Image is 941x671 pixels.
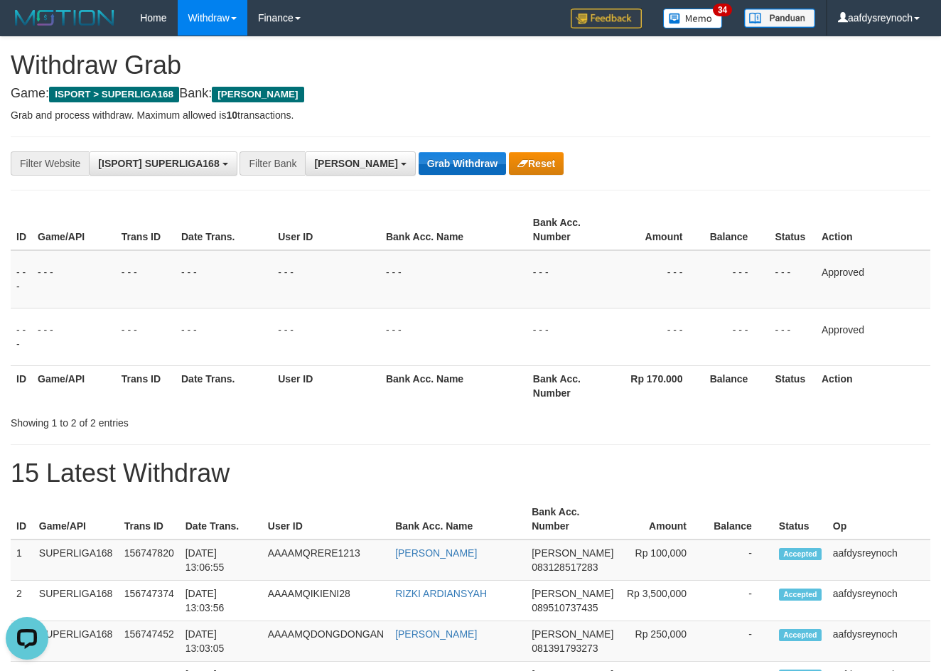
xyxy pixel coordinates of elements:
th: Game/API [32,365,116,406]
td: 2 [11,581,33,621]
td: Rp 100,000 [619,540,708,581]
th: Bank Acc. Number [527,210,608,250]
td: [DATE] 13:03:05 [180,621,262,662]
strong: 10 [226,109,237,121]
td: - - - [116,308,176,365]
span: [PERSON_NAME] [532,588,613,599]
td: SUPERLIGA168 [33,621,119,662]
td: - - - [116,250,176,308]
td: - - - [380,308,527,365]
th: Action [816,365,930,406]
td: - - - [608,250,704,308]
td: - - - [32,250,116,308]
td: - - - [11,250,32,308]
td: - - - [11,308,32,365]
td: AAAAMQRERE1213 [262,540,389,581]
a: [PERSON_NAME] [395,628,477,640]
span: [ISPORT] SUPERLIGA168 [98,158,219,169]
td: - - - [608,308,704,365]
th: Trans ID [116,210,176,250]
span: ISPORT > SUPERLIGA168 [49,87,179,102]
a: RIZKI ARDIANSYAH [395,588,487,599]
th: Op [827,499,930,540]
td: aafdysreynoch [827,621,930,662]
td: 156747820 [119,540,180,581]
td: - [708,540,773,581]
span: Copy 089510737435 to clipboard [532,602,598,613]
th: User ID [272,210,380,250]
img: panduan.png [744,9,815,28]
td: - - - [32,308,116,365]
th: Status [773,499,827,540]
td: SUPERLIGA168 [33,540,119,581]
td: 1 [11,540,33,581]
td: Approved [816,308,930,365]
td: - [708,581,773,621]
th: ID [11,365,32,406]
th: Balance [708,499,773,540]
td: SUPERLIGA168 [33,581,119,621]
span: Copy 081391793273 to clipboard [532,643,598,654]
button: Grab Withdraw [419,152,506,175]
td: - - - [527,308,608,365]
span: [PERSON_NAME] [212,87,303,102]
td: 156747452 [119,621,180,662]
td: - - - [176,250,272,308]
th: Game/API [32,210,116,250]
span: Accepted [779,548,822,560]
td: [DATE] 13:06:55 [180,540,262,581]
span: [PERSON_NAME] [532,547,613,559]
span: [PERSON_NAME] [314,158,397,169]
td: aafdysreynoch [827,540,930,581]
td: - [708,621,773,662]
td: - - - [527,250,608,308]
div: Filter Bank [240,151,305,176]
th: Bank Acc. Number [526,499,619,540]
p: Grab and process withdraw. Maximum allowed is transactions. [11,108,930,122]
th: Trans ID [116,365,176,406]
div: Showing 1 to 2 of 2 entries [11,410,382,430]
td: - - - [272,308,380,365]
th: Bank Acc. Number [527,365,608,406]
td: - - - [272,250,380,308]
th: Balance [704,365,769,406]
span: 34 [713,4,732,16]
th: Action [816,210,930,250]
th: Game/API [33,499,119,540]
div: Filter Website [11,151,89,176]
th: User ID [262,499,389,540]
td: [DATE] 13:03:56 [180,581,262,621]
th: Date Trans. [176,365,272,406]
th: Date Trans. [176,210,272,250]
th: Bank Acc. Name [389,499,526,540]
th: ID [11,210,32,250]
img: MOTION_logo.png [11,7,119,28]
td: - - - [704,308,769,365]
td: AAAAMQIKIENI28 [262,581,389,621]
th: Status [769,210,816,250]
th: Trans ID [119,499,180,540]
h1: 15 Latest Withdraw [11,459,930,488]
th: Status [769,365,816,406]
span: Copy 083128517283 to clipboard [532,562,598,573]
th: Balance [704,210,769,250]
span: Accepted [779,629,822,641]
td: Rp 3,500,000 [619,581,708,621]
td: - - - [769,250,816,308]
th: Bank Acc. Name [380,365,527,406]
td: - - - [380,250,527,308]
td: - - - [176,308,272,365]
th: User ID [272,365,380,406]
button: Open LiveChat chat widget [6,6,48,48]
button: Reset [509,152,564,175]
td: AAAAMQDONGDONGAN [262,621,389,662]
td: 156747374 [119,581,180,621]
button: [ISPORT] SUPERLIGA168 [89,151,237,176]
th: Date Trans. [180,499,262,540]
th: Rp 170.000 [608,365,704,406]
th: Amount [608,210,704,250]
span: Accepted [779,589,822,601]
a: [PERSON_NAME] [395,547,477,559]
td: Approved [816,250,930,308]
th: Amount [619,499,708,540]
